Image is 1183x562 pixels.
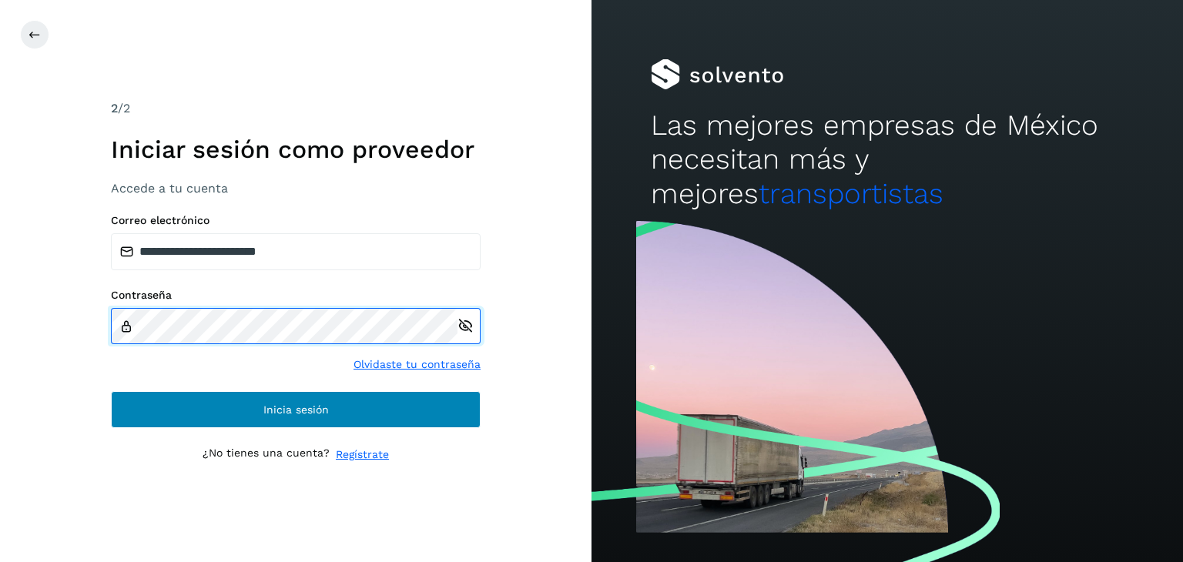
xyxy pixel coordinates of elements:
[111,181,481,196] h3: Accede a tu cuenta
[111,101,118,115] span: 2
[111,391,481,428] button: Inicia sesión
[336,447,389,463] a: Regístrate
[111,289,481,302] label: Contraseña
[651,109,1124,211] h2: Las mejores empresas de México necesitan más y mejores
[203,447,330,463] p: ¿No tienes una cuenta?
[111,99,481,118] div: /2
[354,356,481,373] a: Olvidaste tu contraseña
[263,404,329,415] span: Inicia sesión
[111,135,481,164] h1: Iniciar sesión como proveedor
[111,214,481,227] label: Correo electrónico
[759,177,943,210] span: transportistas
